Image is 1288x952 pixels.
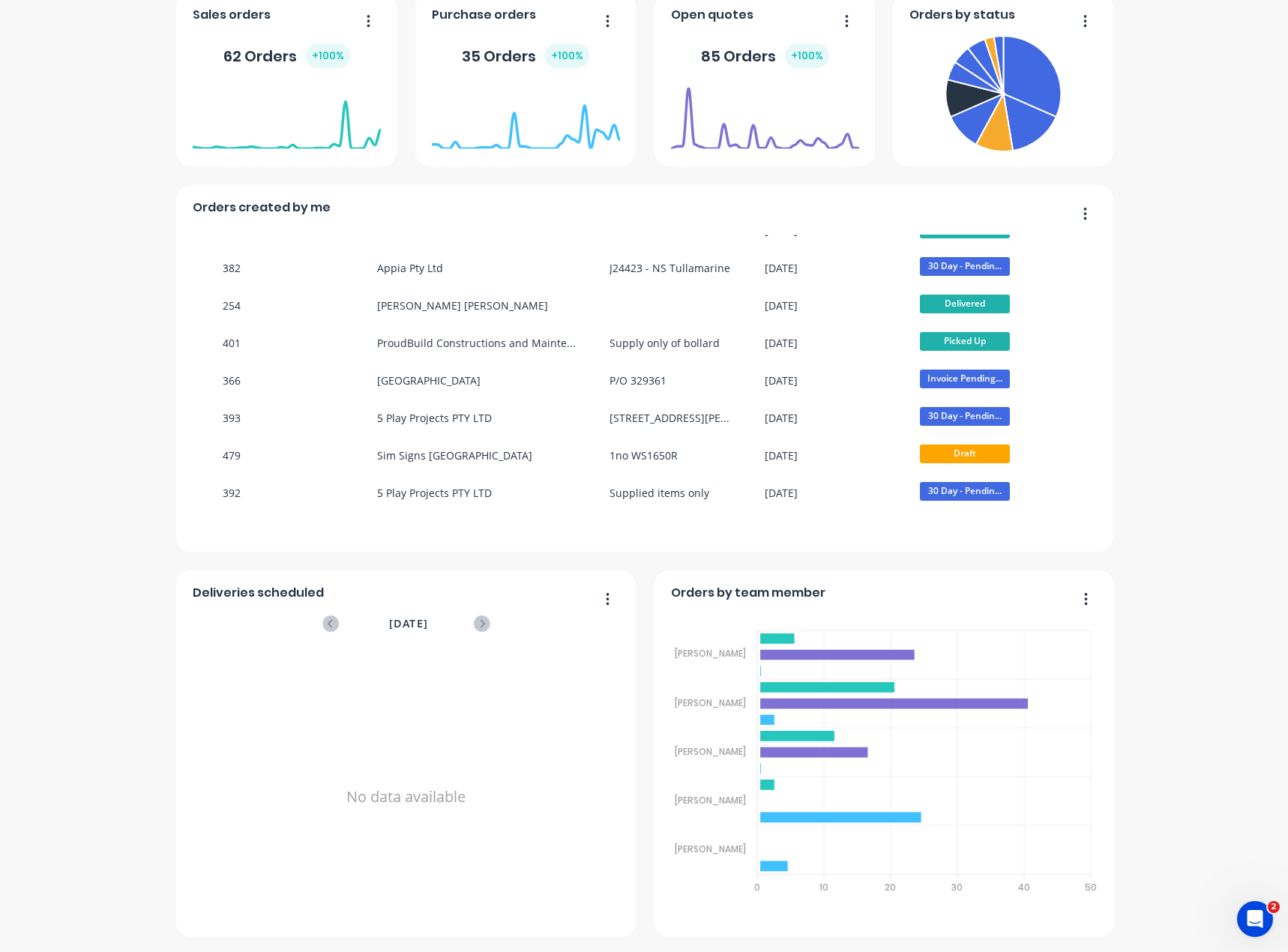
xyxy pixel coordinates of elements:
[753,881,759,894] tspan: 0
[1268,901,1280,913] span: 2
[920,407,1010,426] span: 30 Day - Pendin...
[193,651,620,942] div: No data available
[819,881,828,894] tspan: 10
[1085,881,1097,894] tspan: 50
[765,335,798,351] div: [DATE]
[671,584,825,602] span: Orders by team member
[193,199,331,217] span: Orders created by me
[223,298,241,313] div: 254
[462,43,589,68] div: 35 Orders
[920,295,1010,313] span: Delivered
[920,332,1010,351] span: Picked Up
[785,43,829,68] div: + 100 %
[610,410,735,426] div: [STREET_ADDRESS][PERSON_NAME]
[377,373,481,388] div: [GEOGRAPHIC_DATA]
[765,260,798,276] div: [DATE]
[306,43,350,68] div: + 100 %
[920,482,1010,501] span: 30 Day - Pendin...
[765,448,798,463] div: [DATE]
[610,260,730,276] div: J24423 - NS Tullamarine
[765,373,798,388] div: [DATE]
[920,257,1010,276] span: 30 Day - Pendin...
[223,43,350,68] div: 62 Orders
[885,881,896,894] tspan: 20
[377,260,443,276] div: Appia Pty Ltd
[377,298,548,313] div: [PERSON_NAME] [PERSON_NAME]
[377,335,580,351] div: ProudBuild Constructions and Maintenance
[671,6,753,24] span: Open quotes
[765,410,798,426] div: [DATE]
[675,794,746,807] tspan: [PERSON_NAME]
[610,373,666,388] div: P/O 329361
[545,43,589,68] div: + 100 %
[701,43,829,68] div: 85 Orders
[610,485,709,501] div: Supplied items only
[675,843,746,855] tspan: [PERSON_NAME]
[223,448,241,463] div: 479
[920,445,1010,463] span: Draft
[193,584,324,602] span: Deliveries scheduled
[675,647,746,660] tspan: [PERSON_NAME]
[951,881,963,894] tspan: 30
[909,6,1015,24] span: Orders by status
[223,410,241,426] div: 393
[765,485,798,501] div: [DATE]
[389,615,428,632] span: [DATE]
[920,370,1010,388] span: Invoice Pending...
[223,260,241,276] div: 382
[377,485,492,501] div: 5 Play Projects PTY LTD
[610,335,720,351] div: Supply only of bollard
[377,410,492,426] div: 5 Play Projects PTY LTD
[610,448,678,463] div: 1no WS1650R
[675,696,746,708] tspan: [PERSON_NAME]
[675,745,746,758] tspan: [PERSON_NAME]
[193,6,271,24] span: Sales orders
[223,485,241,501] div: 392
[377,448,532,463] div: Sim Signs [GEOGRAPHIC_DATA]
[1017,881,1030,894] tspan: 40
[765,298,798,313] div: [DATE]
[223,373,241,388] div: 366
[223,335,241,351] div: 401
[432,6,536,24] span: Purchase orders
[1237,901,1273,937] iframe: Intercom live chat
